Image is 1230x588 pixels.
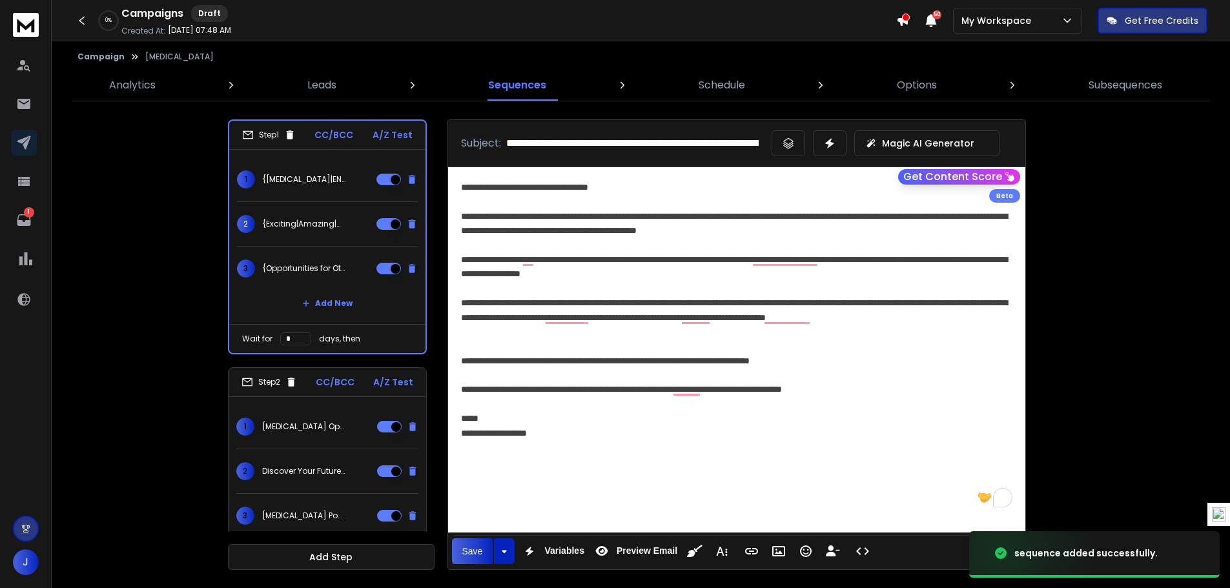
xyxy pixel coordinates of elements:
a: Subsequences [1081,70,1170,101]
p: 0 % [105,17,112,25]
a: Schedule [691,70,753,101]
button: Insert Image (Ctrl+P) [766,538,791,564]
p: Wait for [242,334,272,344]
button: Add New [292,290,363,316]
button: Campaign [77,52,125,62]
button: Emoticons [794,538,818,564]
p: [DATE] 07:48 AM [168,25,231,35]
button: Code View [850,538,875,564]
button: Save [452,538,493,564]
div: Beta [989,189,1020,203]
a: 1 [11,207,37,233]
button: Add Step [228,544,435,570]
p: Discover Your Future as an [MEDICAL_DATA]! [262,466,345,476]
p: [MEDICAL_DATA] Positions – {Possible Career Change|Exciting Opportunities|New Career Move|Your Ne... [262,511,345,521]
p: {Exciting|Amazing|Outstanding|Fantastic} [MEDICAL_DATA] Positions in [US_STATE] and [US_STATE] [263,219,345,229]
span: 2 [237,215,255,233]
button: Insert Link (Ctrl+K) [739,538,764,564]
p: Magic AI Generator [882,137,974,150]
div: Step 1 [242,129,296,141]
span: 2 [236,462,254,480]
p: Sequences [488,77,546,93]
span: 1 [237,170,255,188]
p: days, then [319,334,360,344]
p: [MEDICAL_DATA] [145,52,214,62]
div: Draft [191,5,228,22]
span: 3 [237,259,255,278]
span: Variables [542,545,587,556]
p: Options [897,77,937,93]
p: Get Free Credits [1125,14,1198,27]
p: A/Z Test [373,376,413,389]
div: Step 2 [241,376,297,388]
p: {Opportunities for Otolaryngologists|[MEDICAL_DATA] Positions Available} in [US_STATE] and [US_ST... [263,263,345,274]
div: To enrich screen reader interactions, please activate Accessibility in Grammarly extension settings [448,167,1025,520]
p: A/Z Test [373,128,413,141]
a: Options [889,70,945,101]
p: My Workspace [961,14,1036,27]
span: 1 [236,418,254,436]
img: logo [13,13,39,37]
p: CC/BCC [314,128,353,141]
button: J [13,549,39,575]
button: Preview Email [589,538,680,564]
button: Magic AI Generator [854,130,999,156]
div: sequence added successfully. [1014,547,1158,560]
p: Schedule [699,77,745,93]
button: Clean HTML [682,538,707,564]
button: Insert Unsubscribe Link [821,538,845,564]
p: Subject: [461,136,501,151]
a: Analytics [101,70,163,101]
p: Analytics [109,77,156,93]
button: Get Free Credits [1098,8,1207,34]
button: More Text [710,538,734,564]
button: Get Content Score [898,169,1020,185]
a: Sequences [480,70,554,101]
p: 1 [24,207,34,218]
h1: Campaigns [121,6,183,21]
a: Leads [300,70,344,101]
p: CC/BCC [316,376,354,389]
span: Preview Email [614,545,680,556]
span: 3 [236,507,254,525]
span: 50 [932,10,941,19]
p: Leads [307,77,336,93]
p: {[MEDICAL_DATA]|ENT} Opportunities {in|for} [US_STATE] and [US_STATE] [263,174,345,185]
button: Variables [517,538,587,564]
li: Step1CC/BCCA/Z Test1{[MEDICAL_DATA]|ENT} Opportunities {in|for} [US_STATE] and [US_STATE]2{Exciti... [228,119,427,354]
p: Subsequences [1089,77,1162,93]
p: [MEDICAL_DATA] Opportunities available in {[US_STATE]|[US_STATE]|[US_STATE] and [US_STATE]} [262,421,345,432]
p: Created At: [121,26,165,36]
